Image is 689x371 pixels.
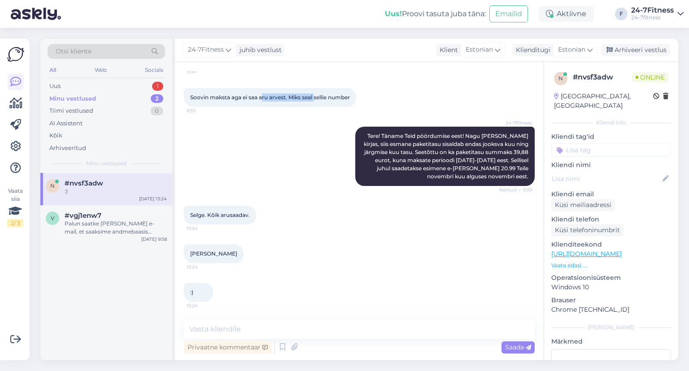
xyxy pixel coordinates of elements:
[498,186,532,193] span: Nähtud ✓ 9:39
[143,64,165,76] div: Socials
[505,343,531,351] span: Saada
[187,264,220,270] span: 13:24
[364,132,530,180] span: Tere! Täname Teid pöördumise eest! Nagu [PERSON_NAME] kirjas, siis esmane paketitasu sisaldab end...
[187,302,220,309] span: 13:24
[49,106,93,115] div: Tiimi vestlused
[65,220,167,236] div: Palun saatke [PERSON_NAME] e-mail, et saaksime andmebaasis muudatuse teha. Seejärel saate osta pa...
[551,323,671,331] div: [PERSON_NAME]
[150,106,163,115] div: 0
[489,5,528,22] button: Emailid
[551,283,671,292] p: Windows 10
[551,305,671,314] p: Chrome [TECHNICAL_ID]
[601,44,670,56] div: Arhiveeri vestlus
[558,45,585,55] span: Estonian
[498,119,532,126] span: 24-7Fitness
[551,143,671,157] input: Lisa tag
[632,72,668,82] span: Online
[551,337,671,346] p: Märkmed
[539,6,593,22] div: Aktiivne
[49,82,61,91] div: Uus
[190,94,350,101] span: Soovin maksta aga ei saa aru arvest. Miks seal sellie number
[631,14,674,21] div: 24-7fitness
[93,64,109,76] div: Web
[466,45,493,55] span: Estonian
[551,261,671,269] p: Vaata edasi ...
[558,75,563,82] span: n
[190,212,250,218] span: Selge. Kõik arusaadav.
[49,94,96,103] div: Minu vestlused
[385,9,402,18] b: Uus!
[187,107,220,114] span: 9:35
[551,250,622,258] a: [URL][DOMAIN_NAME]
[512,45,550,55] div: Klienditugi
[49,131,62,140] div: Kõik
[48,64,58,76] div: All
[551,240,671,249] p: Klienditeekond
[551,190,671,199] p: Kliendi email
[551,119,671,127] div: Kliendi info
[139,195,167,202] div: [DATE] 13:24
[190,250,237,257] span: [PERSON_NAME]
[7,46,24,63] img: Askly Logo
[615,8,628,20] div: F
[551,132,671,141] p: Kliendi tag'id
[65,212,101,220] span: #vgj1enw7
[551,215,671,224] p: Kliendi telefon
[631,7,684,21] a: 24-7Fitness24-7fitness
[554,92,653,110] div: [GEOGRAPHIC_DATA], [GEOGRAPHIC_DATA]
[187,68,221,75] span: 9:34
[551,224,624,236] div: Küsi telefoninumbrit
[50,182,55,189] span: n
[151,94,163,103] div: 2
[551,199,615,211] div: Küsi meiliaadressi
[573,72,632,83] div: # nvsf3adw
[236,45,282,55] div: juhib vestlust
[7,219,23,227] div: 2 / 3
[86,159,126,168] span: Minu vestlused
[7,187,23,227] div: Vaata siia
[141,236,167,243] div: [DATE] 9:58
[631,7,674,14] div: 24-7Fitness
[551,296,671,305] p: Brauser
[65,179,103,187] span: #nvsf3adw
[188,45,224,55] span: 24-7Fitness
[551,160,671,170] p: Kliendi nimi
[436,45,458,55] div: Klient
[65,187,167,195] div: :)
[552,174,661,184] input: Lisa nimi
[152,82,163,91] div: 1
[56,47,92,56] span: Otsi kliente
[187,225,220,232] span: 13:24
[190,289,193,296] span: :)
[49,144,86,153] div: Arhiveeritud
[184,341,271,353] div: Privaatne kommentaar
[551,273,671,283] p: Operatsioonisüsteem
[49,119,83,128] div: AI Assistent
[385,9,486,19] div: Proovi tasuta juba täna:
[51,215,54,221] span: v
